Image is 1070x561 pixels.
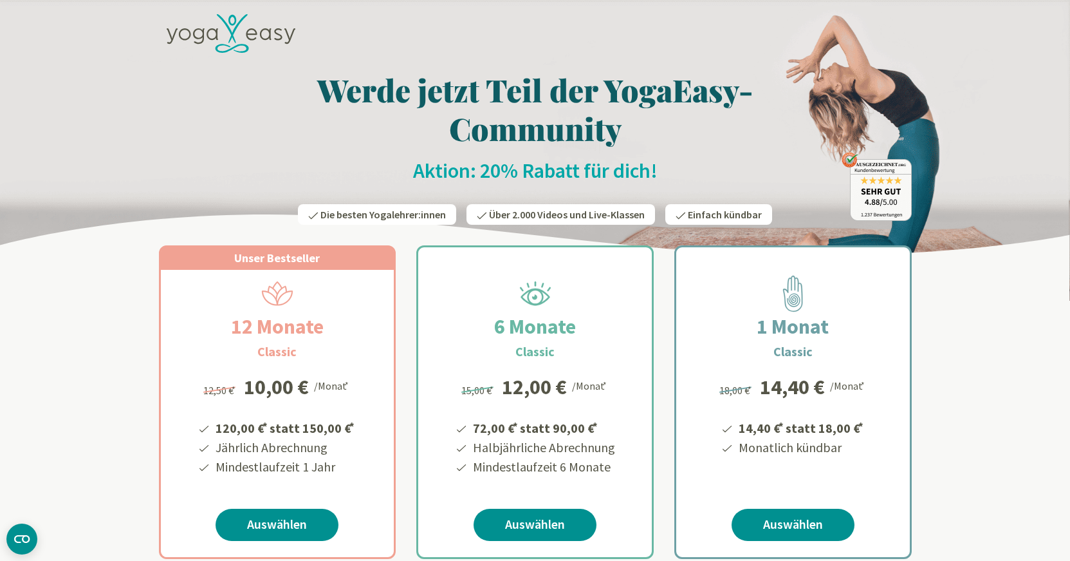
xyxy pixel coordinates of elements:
[737,416,865,438] li: 14,40 € statt 18,00 €
[732,509,854,541] a: Auswählen
[719,384,753,397] span: 18,00 €
[471,416,615,438] li: 72,00 € statt 90,00 €
[463,311,607,342] h2: 6 Monate
[471,457,615,477] li: Mindestlaufzeit 6 Monate
[159,158,912,184] h2: Aktion: 20% Rabatt für dich!
[688,208,762,221] span: Einfach kündbar
[737,438,865,457] li: Monatlich kündbar
[515,342,555,361] h3: Classic
[726,311,860,342] h2: 1 Monat
[461,384,495,397] span: 15,00 €
[200,311,355,342] h2: 12 Monate
[234,251,320,265] span: Unser Bestseller
[773,342,813,361] h3: Classic
[214,416,356,438] li: 120,00 € statt 150,00 €
[572,377,609,394] div: /Monat
[489,208,645,221] span: Über 2.000 Videos und Live-Klassen
[502,377,567,397] div: 12,00 €
[830,377,867,394] div: /Monat
[471,438,615,457] li: Halbjährliche Abrechnung
[214,438,356,457] li: Jährlich Abrechnung
[842,152,912,221] img: ausgezeichnet_badge.png
[760,377,825,397] div: 14,40 €
[314,377,351,394] div: /Monat
[203,384,237,397] span: 12,50 €
[159,70,912,147] h1: Werde jetzt Teil der YogaEasy-Community
[320,208,446,221] span: Die besten Yogalehrer:innen
[216,509,338,541] a: Auswählen
[6,524,37,555] button: CMP-Widget öffnen
[244,377,309,397] div: 10,00 €
[214,457,356,477] li: Mindestlaufzeit 1 Jahr
[474,509,596,541] a: Auswählen
[257,342,297,361] h3: Classic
